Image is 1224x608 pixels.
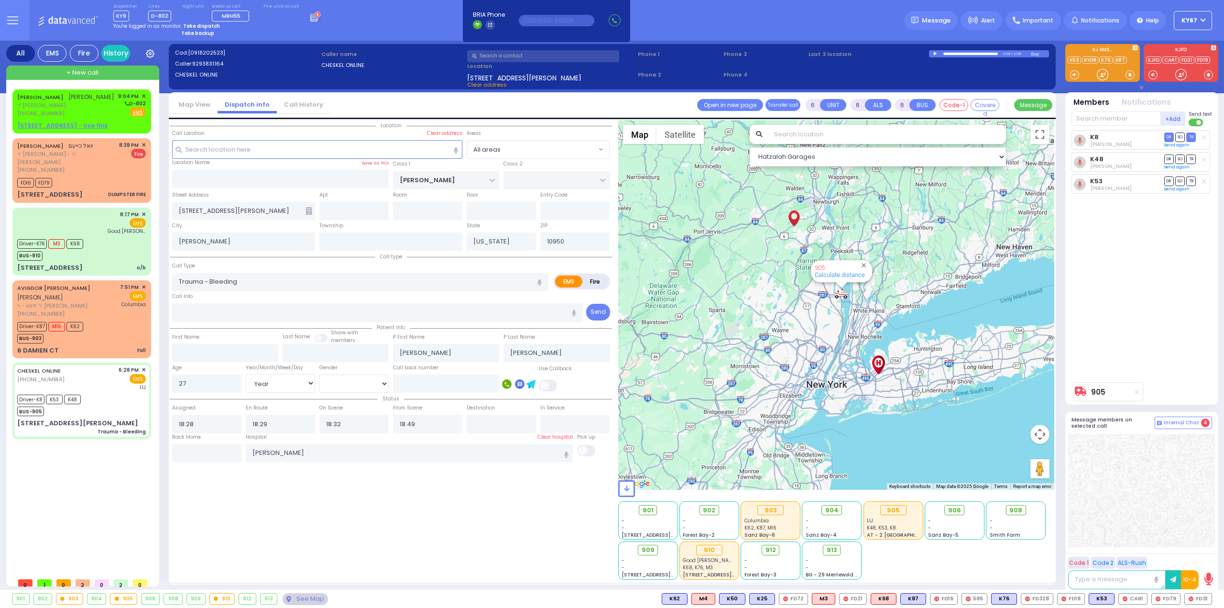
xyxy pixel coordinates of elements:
a: FD19 [1195,56,1210,64]
span: 2 [114,579,128,586]
a: Send again [1164,164,1190,170]
a: KJFD [1146,56,1161,64]
label: Dispatcher [113,4,137,10]
span: K53 [46,395,63,404]
span: Help [1146,16,1159,25]
span: 901 [643,506,654,515]
a: FD31 [1180,56,1194,64]
div: Year/Month/Week/Day [246,364,315,372]
label: City [172,222,182,230]
span: 913 [827,545,837,555]
div: / [1011,48,1013,59]
span: - [744,557,747,564]
label: Cad: [175,49,318,57]
span: 8:17 PM [120,211,139,218]
span: Patient info [372,324,410,331]
span: [STREET_ADDRESS][PERSON_NAME] [622,571,712,578]
label: From Scene [393,404,422,412]
label: Destination [467,404,495,412]
span: D-802 [123,100,146,107]
label: Assigned [172,404,196,412]
input: Search member [1071,111,1161,126]
label: Save as POI [361,160,389,166]
span: [PERSON_NAME] [68,93,114,101]
button: Map camera controls [1030,425,1049,444]
span: EMS [130,291,146,301]
span: BUS-910 [17,251,43,261]
span: D-802 [148,11,171,22]
a: K8 [1090,133,1099,141]
span: 0 [133,579,147,586]
label: Caller: [175,60,318,68]
div: 1:09 [1013,48,1022,59]
span: - [622,517,624,524]
span: BUS-903 [17,334,44,343]
span: Good Sam [683,557,737,564]
span: - [928,517,931,524]
span: [PHONE_NUMBER] [17,166,65,174]
button: UNIT [820,99,846,111]
a: [PERSON_NAME] [17,93,64,101]
a: K53 [1068,56,1081,64]
span: + New call [66,68,98,77]
label: Use Callback [539,365,572,373]
span: K68, K76, M3 [683,564,713,571]
div: 906 [142,594,160,604]
span: Notifications [1081,16,1119,25]
a: Call History [277,100,330,109]
label: Last Name [283,333,310,341]
input: Search hospital [246,444,573,462]
a: K53 [1090,177,1103,185]
label: Medic on call [212,4,252,10]
label: Floor [467,191,478,199]
span: ✕ [142,141,146,149]
span: - [683,517,686,524]
a: K48 [1090,155,1104,163]
div: 910 [210,594,235,604]
span: 4 [1201,419,1210,427]
label: Location [467,62,634,70]
button: Covered [971,99,999,111]
button: Drag Pegman onto the map to open Street View [1030,459,1049,478]
a: 905 [1091,388,1105,396]
label: Lines [148,4,171,10]
span: [PHONE_NUMBER] [17,310,65,318]
span: ר' [PERSON_NAME] - ר' [PERSON_NAME] [17,150,116,166]
span: 8:38 PM [119,142,139,149]
label: Township [319,222,343,230]
a: CHESKEL ONLINE [17,367,61,375]
button: Code-1 [940,99,968,111]
label: P First Name [393,333,425,341]
div: BLS [991,593,1017,605]
span: DR [1164,155,1174,164]
button: KY67 [1174,11,1212,30]
label: Pick up [577,433,595,441]
a: K76 [1099,56,1113,64]
span: ✕ [142,92,146,100]
label: Gender [319,364,338,372]
div: Fall [137,347,146,354]
label: In Service [540,404,565,412]
button: Internal Chat 4 [1155,417,1212,429]
div: 903 [56,594,83,604]
span: 9:04 PM [118,93,139,100]
span: Smith Farm [990,531,1020,539]
span: EMS [130,374,146,384]
span: Send text [1189,111,1212,118]
div: ALS [812,593,835,605]
span: - [990,524,993,531]
span: Driver-K76 [17,239,47,249]
span: Alert [981,16,995,25]
button: Show street map [623,125,656,144]
span: K68 [66,239,83,249]
label: Age [172,364,182,372]
div: BLS [900,593,926,605]
img: Google [621,477,652,490]
span: M16 [48,322,65,332]
span: K48, K53, K8 [867,524,896,531]
button: Toggle fullscreen view [1030,125,1049,144]
strong: Take backup [181,30,214,37]
span: SO [1175,133,1185,142]
label: CHESKEL ONLINE [175,71,318,79]
div: Bay [1031,50,1049,57]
